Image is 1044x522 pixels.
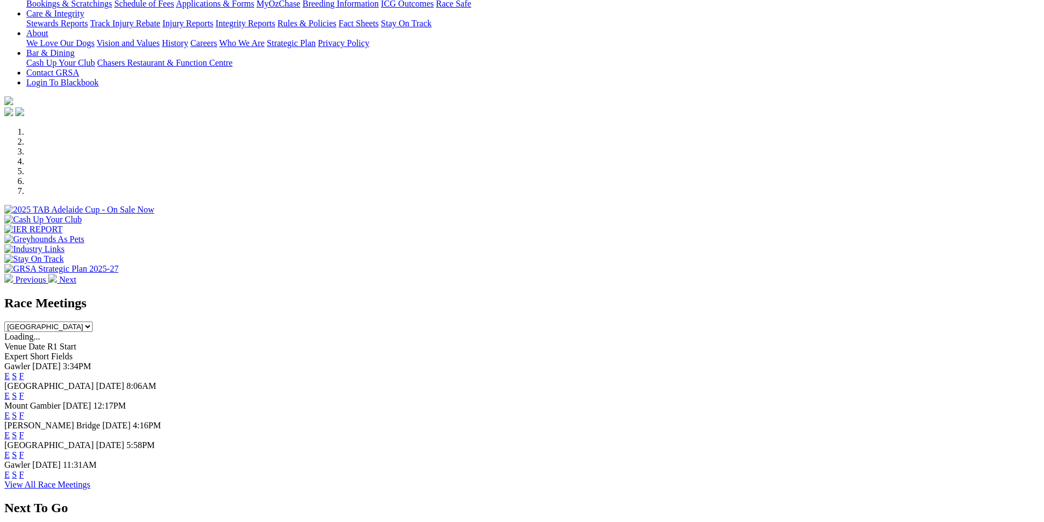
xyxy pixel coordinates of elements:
a: E [4,411,10,420]
a: S [12,470,17,479]
a: F [19,391,24,400]
img: facebook.svg [4,107,13,116]
img: Cash Up Your Club [4,215,82,225]
a: Injury Reports [162,19,213,28]
a: S [12,411,17,420]
a: Previous [4,275,48,284]
span: 11:31AM [63,460,97,469]
a: Who We Are [219,38,265,48]
img: chevron-left-pager-white.svg [4,274,13,283]
a: Integrity Reports [215,19,275,28]
a: Fact Sheets [339,19,379,28]
img: chevron-right-pager-white.svg [48,274,57,283]
span: [DATE] [32,362,61,371]
a: History [162,38,188,48]
span: [PERSON_NAME] Bridge [4,421,100,430]
a: We Love Our Dogs [26,38,94,48]
a: View All Race Meetings [4,480,90,489]
span: 4:16PM [133,421,161,430]
span: Venue [4,342,26,351]
a: F [19,450,24,460]
div: Bar & Dining [26,58,1040,68]
span: Next [59,275,76,284]
a: F [19,371,24,381]
span: Short [30,352,49,361]
img: twitter.svg [15,107,24,116]
img: GRSA Strategic Plan 2025-27 [4,264,118,274]
span: Gawler [4,362,30,371]
a: Careers [190,38,217,48]
a: Next [48,275,76,284]
img: 2025 TAB Adelaide Cup - On Sale Now [4,205,155,215]
a: Strategic Plan [267,38,316,48]
a: F [19,470,24,479]
a: Vision and Values [96,38,159,48]
span: 12:17PM [93,401,126,410]
h2: Next To Go [4,501,1040,515]
span: 8:06AM [127,381,156,391]
a: F [19,411,24,420]
span: R1 Start [47,342,76,351]
a: S [12,391,17,400]
span: [GEOGRAPHIC_DATA] [4,440,94,450]
img: Greyhounds As Pets [4,234,84,244]
span: Mount Gambier [4,401,61,410]
a: F [19,431,24,440]
a: E [4,470,10,479]
a: Stay On Track [381,19,431,28]
a: S [12,371,17,381]
a: S [12,450,17,460]
a: About [26,28,48,38]
img: IER REPORT [4,225,62,234]
a: Bar & Dining [26,48,75,58]
a: Chasers Restaurant & Function Centre [97,58,232,67]
span: [DATE] [63,401,92,410]
a: Stewards Reports [26,19,88,28]
span: [GEOGRAPHIC_DATA] [4,381,94,391]
a: Care & Integrity [26,9,84,18]
span: Fields [51,352,72,361]
div: About [26,38,1040,48]
img: logo-grsa-white.png [4,96,13,105]
a: E [4,431,10,440]
a: Cash Up Your Club [26,58,95,67]
a: Rules & Policies [277,19,336,28]
span: [DATE] [32,460,61,469]
span: Loading... [4,332,40,341]
span: [DATE] [96,381,124,391]
a: S [12,431,17,440]
a: Login To Blackbook [26,78,99,87]
span: Expert [4,352,28,361]
a: E [4,450,10,460]
span: Date [28,342,45,351]
span: 3:34PM [63,362,92,371]
a: E [4,371,10,381]
span: 5:58PM [127,440,155,450]
a: Contact GRSA [26,68,79,77]
span: Previous [15,275,46,284]
span: [DATE] [102,421,131,430]
span: Gawler [4,460,30,469]
div: Care & Integrity [26,19,1040,28]
span: [DATE] [96,440,124,450]
a: Track Injury Rebate [90,19,160,28]
h2: Race Meetings [4,296,1040,311]
a: E [4,391,10,400]
img: Stay On Track [4,254,64,264]
img: Industry Links [4,244,65,254]
a: Privacy Policy [318,38,369,48]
